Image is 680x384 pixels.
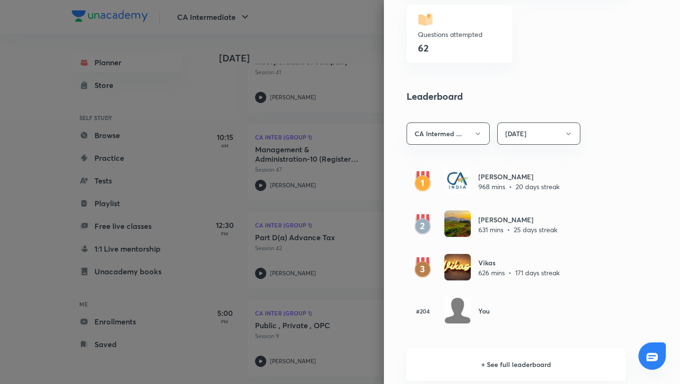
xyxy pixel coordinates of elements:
h4: 62 [418,42,429,54]
p: Questions attempted [418,29,501,39]
p: 626 mins • 171 days streak [478,268,560,278]
h6: #204 [407,307,439,315]
img: Avatar [444,210,471,237]
p: 968 mins • 20 days streak [478,182,560,192]
h6: [PERSON_NAME] [478,215,557,225]
img: Avatar [444,297,471,323]
h6: [PERSON_NAME] [478,172,560,182]
img: rank2.svg [407,214,439,235]
h4: Leaderboard [407,89,626,104]
img: rank3.svg [407,257,439,278]
img: rank1.svg [407,171,439,192]
p: 631 mins • 25 days streak [478,225,557,235]
button: CA Intermed ... [407,122,490,145]
img: Avatar [444,254,471,280]
img: Avatar [444,167,471,194]
button: [DATE] [497,122,580,145]
h6: You [478,306,490,316]
h6: + See full leaderboard [407,348,626,381]
h6: Vikas [478,258,560,268]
